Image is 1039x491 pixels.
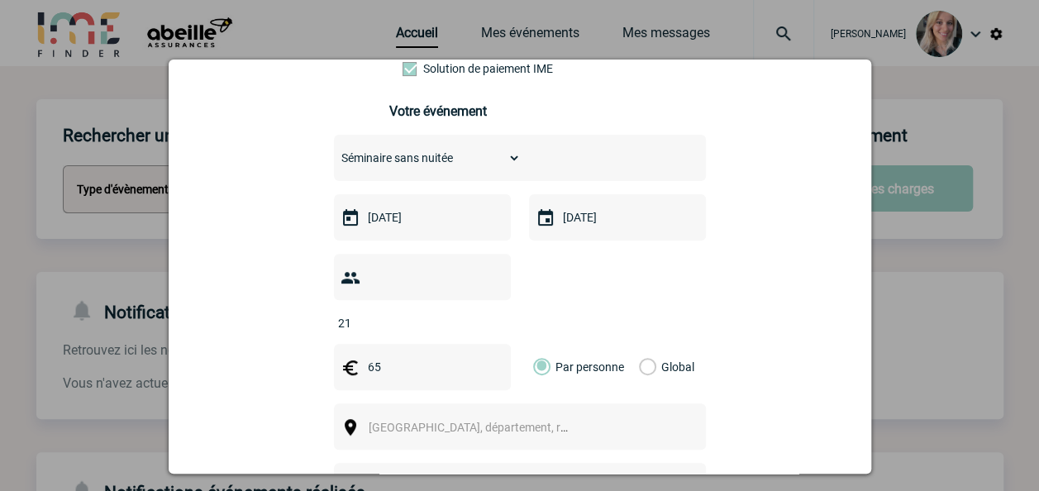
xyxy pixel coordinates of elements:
h3: Votre événement [389,103,650,119]
input: Date de fin [559,207,673,228]
label: Global [639,344,650,390]
input: Budget HT [364,356,478,378]
input: Nombre de participants [334,312,489,334]
input: Date de début [364,207,478,228]
span: [GEOGRAPHIC_DATA], département, région... [369,421,598,434]
label: Conformité aux process achat client, Prise en charge de la facturation, Mutualisation de plusieur... [403,62,475,75]
label: Par personne [533,344,551,390]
